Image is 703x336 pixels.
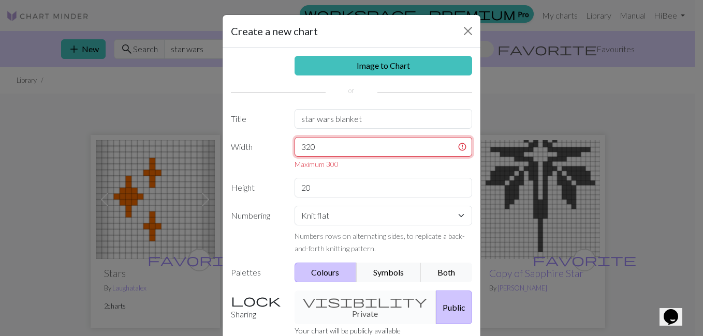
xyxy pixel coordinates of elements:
small: Numbers rows on alternating sides, to replicate a back-and-forth knitting pattern. [295,232,465,253]
a: Image to Chart [295,56,473,75]
button: Close [460,23,476,39]
label: Height [225,178,288,197]
button: Both [421,263,473,282]
label: Numbering [225,206,288,254]
small: Your chart will be publicly available [295,326,401,335]
div: Maximum 300 [295,159,473,170]
label: Palettes [225,263,288,282]
button: Symbols [356,263,421,282]
label: Sharing [225,291,288,324]
iframe: chat widget [660,295,693,326]
h5: Create a new chart [231,23,318,39]
label: Width [225,137,288,170]
label: Title [225,109,288,129]
button: Colours [295,263,357,282]
button: Public [436,291,472,324]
